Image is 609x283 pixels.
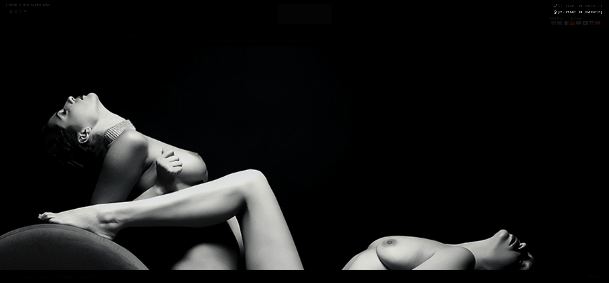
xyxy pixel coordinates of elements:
div: 1PM - 2AM [550,17,603,27]
a: [PHONE_NUMBER] [554,10,603,14]
a: WINKS London [64,274,89,280]
a: French [563,21,569,26]
a: CINEMA [352,33,435,41]
div: Local Time 5:09 PM [6,4,50,7]
a: BLOG [436,33,519,41]
a: Russian [588,21,594,26]
a: HOME [6,33,90,41]
a: MASSAGE COLLECTION [257,33,352,41]
a: Sitemap [33,274,48,280]
a: Legal [6,274,16,280]
a: German [569,21,575,26]
a: Spanish [595,21,600,26]
a: Arabic [550,21,556,26]
a: Hindi [576,21,581,26]
a: INFO [173,33,257,41]
a: Japanese [582,21,588,26]
a: ABOUT [90,33,173,41]
a: English [557,21,562,26]
a: [PHONE_NUMBER] [553,4,603,8]
div: | | | © 2025 | [6,272,95,282]
div: -18°C (°F) [6,10,28,14]
a: Prev [586,276,593,278]
a: Next [595,276,603,278]
a: Privacy [18,274,31,280]
a: CONTACT [519,33,603,41]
